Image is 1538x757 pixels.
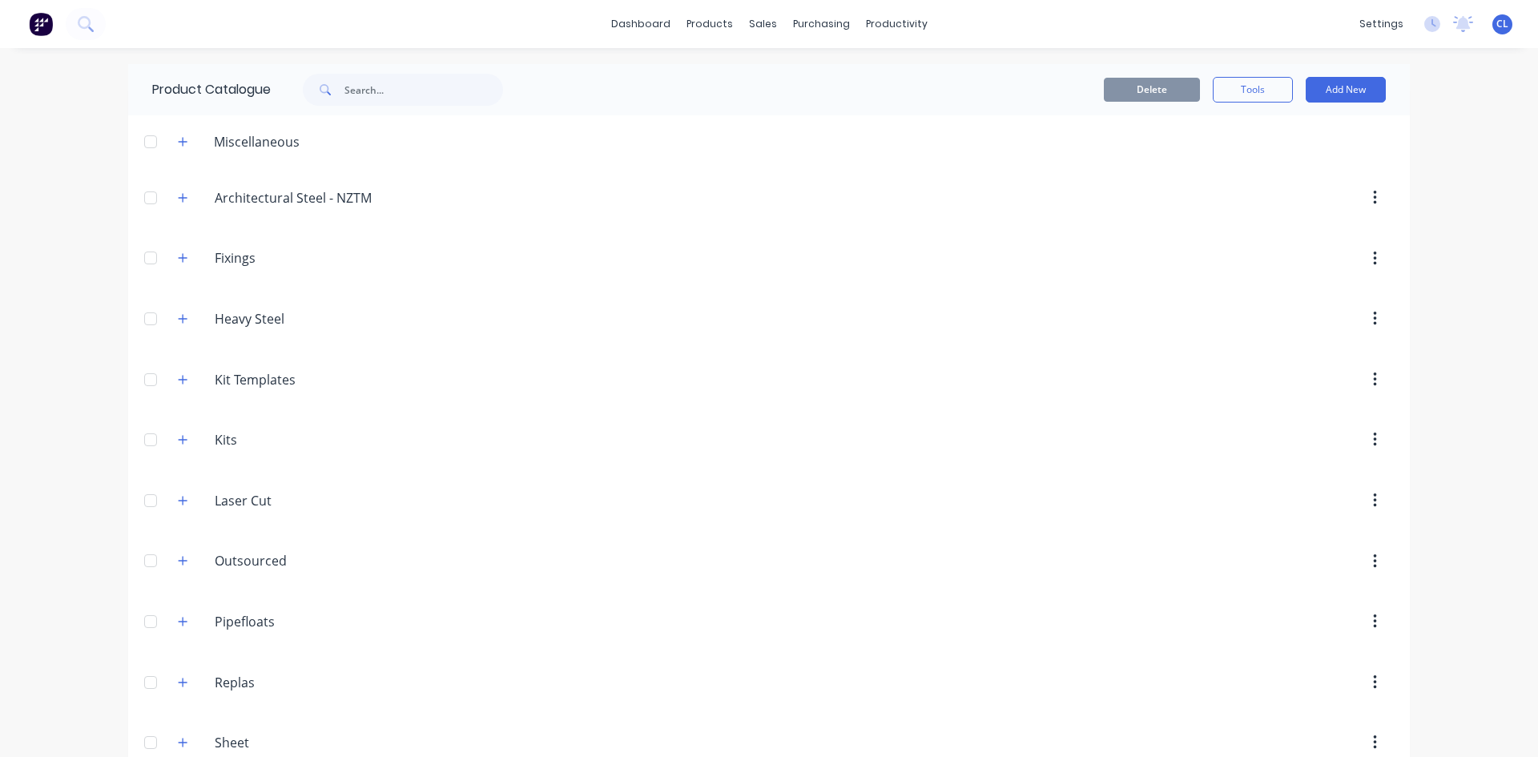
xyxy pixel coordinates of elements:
[858,12,936,36] div: productivity
[785,12,858,36] div: purchasing
[215,430,405,449] input: Enter category name
[29,12,53,36] img: Factory
[201,132,312,151] div: Miscellaneous
[1306,77,1386,103] button: Add New
[215,612,405,631] input: Enter category name
[215,370,405,389] input: Enter category name
[215,551,405,570] input: Enter category name
[128,64,271,115] div: Product Catalogue
[215,673,405,692] input: Enter category name
[344,74,503,106] input: Search...
[741,12,785,36] div: sales
[215,491,405,510] input: Enter category name
[1213,77,1293,103] button: Tools
[678,12,741,36] div: products
[215,248,405,268] input: Enter category name
[215,733,405,752] input: Enter category name
[1351,12,1411,36] div: settings
[215,188,405,207] input: Enter category name
[603,12,678,36] a: dashboard
[215,309,405,328] input: Enter category name
[1496,17,1508,31] span: CL
[1104,78,1200,102] button: Delete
